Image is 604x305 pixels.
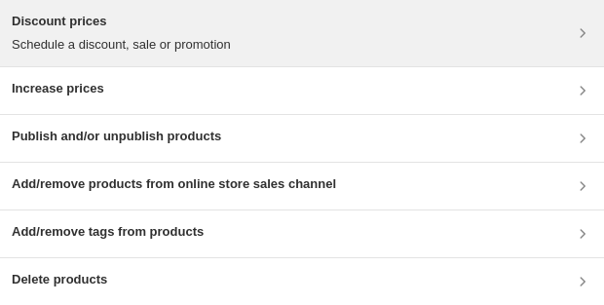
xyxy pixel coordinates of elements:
[12,174,336,194] h3: Add/remove products from online store sales channel
[12,127,221,146] h3: Publish and/or unpublish products
[12,270,107,289] h3: Delete products
[12,35,231,55] p: Schedule a discount, sale or promotion
[12,79,104,98] h3: Increase prices
[12,222,204,242] h3: Add/remove tags from products
[12,12,231,31] h3: Discount prices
